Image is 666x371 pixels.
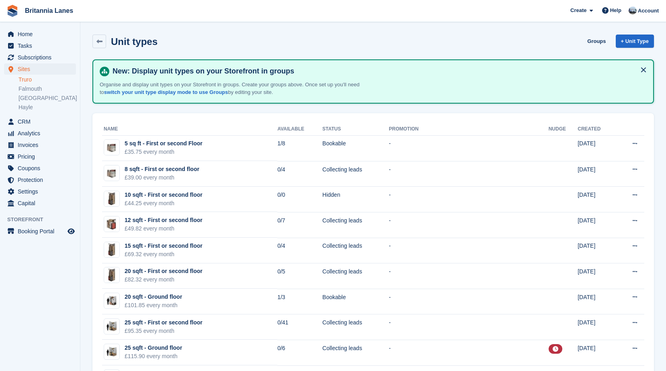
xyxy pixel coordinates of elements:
td: 1/8 [277,135,322,161]
a: menu [4,198,76,209]
td: - [389,212,548,238]
td: Collecting leads [322,161,389,187]
span: Protection [18,174,66,185]
th: Status [322,123,389,136]
div: £82.32 every month [125,275,203,284]
div: £39.00 every month [125,173,199,182]
a: switch your unit type display mode to use Groups [104,89,228,95]
th: Nudge [549,123,578,136]
td: Collecting leads [322,314,389,340]
span: Create [570,6,586,14]
span: Sites [18,63,66,75]
th: Name [102,123,277,136]
a: + Unit Type [616,35,654,48]
img: 25-sqft-unit.jpg [104,346,119,358]
a: menu [4,226,76,237]
a: menu [4,186,76,197]
td: - [389,187,548,212]
a: Truro [18,76,76,84]
td: 0/7 [277,212,322,238]
div: £44.25 every month [125,199,203,208]
div: £95.35 every month [125,327,203,335]
div: 12 sqft - First or second floor [125,216,203,224]
a: menu [4,128,76,139]
div: 25 sqft - Ground floor [125,344,182,352]
span: Account [638,7,659,15]
td: [DATE] [578,212,616,238]
span: Pricing [18,151,66,162]
span: Invoices [18,139,66,151]
td: [DATE] [578,289,616,314]
a: menu [4,40,76,51]
td: [DATE] [578,314,616,340]
div: 20 sqft - First or second floor [125,267,203,275]
a: Preview store [66,226,76,236]
img: 20-sqft-unit.jpg [104,295,119,307]
div: 20 sqft - Ground floor [125,293,182,301]
a: menu [4,63,76,75]
div: 15 sqft - First or second floor [125,242,203,250]
td: 0/4 [277,161,322,187]
span: CRM [18,116,66,127]
span: Capital [18,198,66,209]
a: menu [4,116,76,127]
img: 25-sqft-unit.jpg [104,320,119,332]
td: Hidden [322,187,389,212]
img: stora-icon-8386f47178a22dfd0bd8f6a31ec36ba5ce8667c1dd55bd0f319d3a0aa187defe.svg [6,5,18,17]
th: Promotion [389,123,548,136]
td: [DATE] [578,238,616,263]
h2: Unit types [111,36,158,47]
th: Available [277,123,322,136]
div: £101.85 every month [125,301,182,310]
p: Organise and display unit types on your Storefront in groups. Create your groups above. Once set ... [100,81,381,96]
img: Locker%20Small%20-%20Plain.jpg [104,165,119,181]
span: Settings [18,186,66,197]
img: Locker%20Large%20-%20Plain.jpg [104,242,119,257]
td: - [389,263,548,289]
span: Analytics [18,128,66,139]
a: menu [4,174,76,185]
td: 0/5 [277,263,322,289]
td: - [389,238,548,263]
span: Home [18,29,66,40]
img: Locker%20Small%20-%20Plain.jpg [104,140,119,155]
td: [DATE] [578,161,616,187]
td: [DATE] [578,187,616,212]
div: 25 sqft - First or second floor [125,318,203,327]
div: £115.90 every month [125,352,182,361]
td: 0/4 [277,238,322,263]
td: Collecting leads [322,340,389,365]
span: Help [610,6,621,14]
td: [DATE] [578,263,616,289]
td: - [389,340,548,365]
div: 5 sq ft - First or second Floor [125,139,203,148]
span: Tasks [18,40,66,51]
td: Collecting leads [322,238,389,263]
span: Subscriptions [18,52,66,63]
a: Groups [584,35,609,48]
a: menu [4,139,76,151]
td: 0/0 [277,187,322,212]
a: Hayle [18,104,76,111]
div: £49.82 every month [125,224,203,233]
td: - [389,135,548,161]
span: Booking Portal [18,226,66,237]
div: £69.32 every month [125,250,203,259]
img: Locker%20Large%20-%20Plain.jpg [104,267,119,283]
td: Bookable [322,289,389,314]
td: - [389,161,548,187]
td: Bookable [322,135,389,161]
td: Collecting leads [322,212,389,238]
a: menu [4,151,76,162]
td: - [389,289,548,314]
a: menu [4,163,76,174]
div: 8 sqft - First or second floor [125,165,199,173]
span: Coupons [18,163,66,174]
td: Collecting leads [322,263,389,289]
a: [GEOGRAPHIC_DATA] [18,94,76,102]
a: menu [4,29,76,40]
td: - [389,314,548,340]
a: Falmouth [18,85,76,93]
img: Locker%20Large%20-%20Plain.jpg [104,191,119,206]
td: [DATE] [578,135,616,161]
